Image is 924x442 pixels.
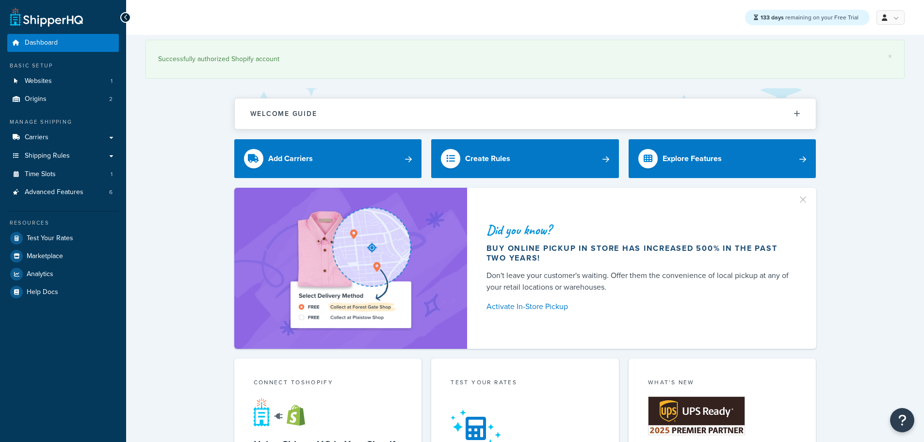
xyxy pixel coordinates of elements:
[235,98,816,129] button: Welcome Guide
[7,219,119,227] div: Resources
[254,378,403,389] div: Connect to Shopify
[888,52,892,60] a: ×
[7,183,119,201] a: Advanced Features6
[25,95,47,103] span: Origins
[25,152,70,160] span: Shipping Rules
[7,129,119,147] a: Carriers
[7,265,119,283] a: Analytics
[25,188,83,196] span: Advanced Features
[111,170,113,179] span: 1
[109,95,113,103] span: 2
[25,133,49,142] span: Carriers
[7,34,119,52] a: Dashboard
[663,152,722,165] div: Explore Features
[7,165,119,183] li: Time Slots
[7,90,119,108] li: Origins
[431,139,619,178] a: Create Rules
[7,147,119,165] a: Shipping Rules
[7,165,119,183] a: Time Slots1
[27,270,53,278] span: Analytics
[25,170,56,179] span: Time Slots
[7,62,119,70] div: Basic Setup
[7,183,119,201] li: Advanced Features
[7,229,119,247] a: Test Your Rates
[7,72,119,90] li: Websites
[451,378,600,389] div: Test your rates
[7,72,119,90] a: Websites1
[465,152,510,165] div: Create Rules
[7,118,119,126] div: Manage Shipping
[27,234,73,243] span: Test Your Rates
[27,252,63,261] span: Marketplace
[7,90,119,108] a: Origins2
[250,110,317,117] h2: Welcome Guide
[234,139,422,178] a: Add Carriers
[761,13,784,22] strong: 133 days
[486,300,793,313] a: Activate In-Store Pickup
[25,39,58,47] span: Dashboard
[263,202,438,334] img: ad-shirt-map-b0359fc47e01cab431d101c4b569394f6a03f54285957d908178d52f29eb9668.png
[648,378,797,389] div: What's New
[109,188,113,196] span: 6
[268,152,313,165] div: Add Carriers
[254,397,314,426] img: connect-shq-shopify-9b9a8c5a.svg
[486,270,793,293] div: Don't leave your customer's waiting. Offer them the convenience of local pickup at any of your re...
[890,408,914,432] button: Open Resource Center
[486,223,793,237] div: Did you know?
[761,13,859,22] span: remaining on your Free Trial
[111,77,113,85] span: 1
[7,283,119,301] a: Help Docs
[486,244,793,263] div: Buy online pickup in store has increased 500% in the past two years!
[7,247,119,265] a: Marketplace
[158,52,892,66] div: Successfully authorized Shopify account
[27,288,58,296] span: Help Docs
[25,77,52,85] span: Websites
[629,139,816,178] a: Explore Features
